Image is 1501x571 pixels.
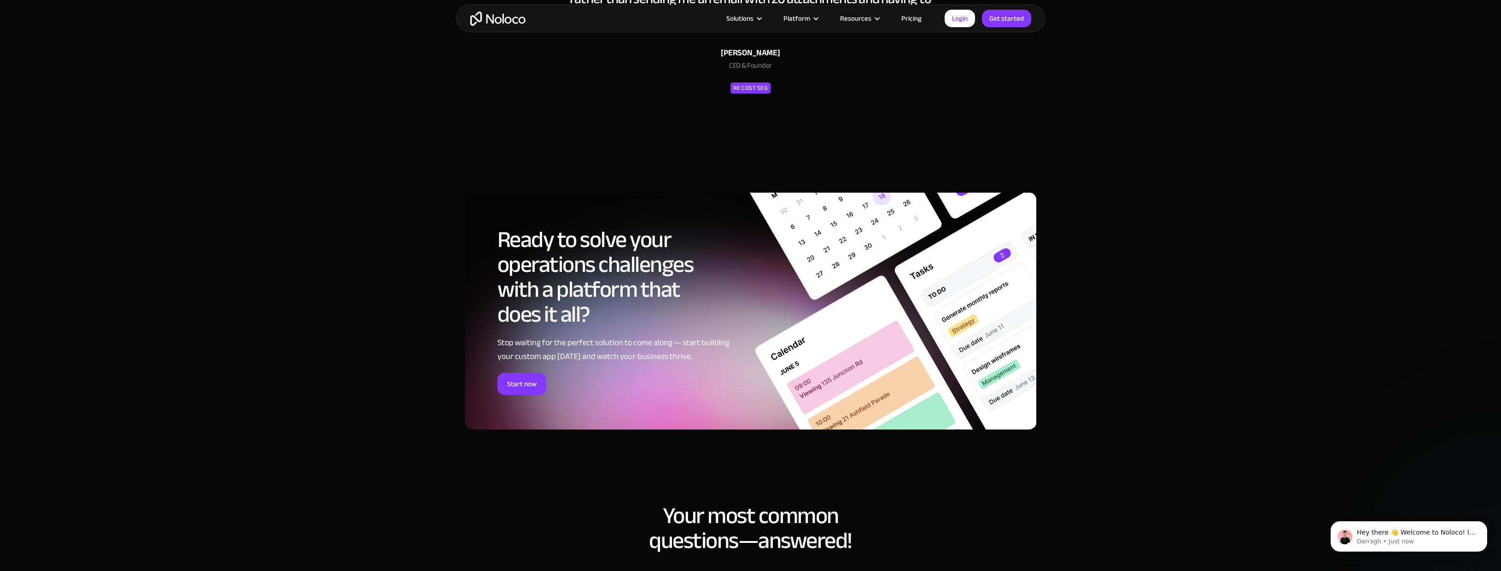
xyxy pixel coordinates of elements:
[470,12,526,26] a: home
[715,12,772,24] div: Solutions
[733,82,768,94] div: RE Cost Seg
[772,12,829,24] div: Platform
[982,10,1031,27] a: Get started
[840,12,871,24] div: Resources
[497,336,730,364] div: Stop waiting for the perfect solution to come along — start building your custom app [DATE] and w...
[890,12,933,24] a: Pricing
[783,12,810,24] div: Platform
[497,373,546,395] a: Start now
[726,12,753,24] div: Solutions
[562,60,939,76] div: CEO & Founder
[497,227,730,327] h2: Ready to solve your operations challenges with a platform that does it all?
[945,10,975,27] a: Login
[562,46,939,60] div: [PERSON_NAME]
[829,12,890,24] div: Resources
[1317,502,1501,566] iframe: Intercom notifications message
